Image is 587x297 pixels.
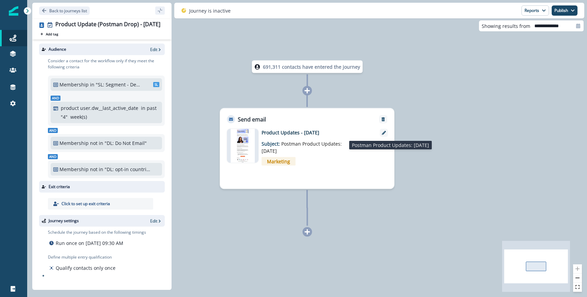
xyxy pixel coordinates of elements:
[238,115,266,123] p: Send email
[150,218,162,224] button: Edit
[231,129,255,163] img: email asset unavailable
[105,166,150,173] p: "DL: opt-in countries + country = blank"
[61,201,110,207] p: Click to set up exit criteria
[49,8,87,14] p: Back to journeys list
[153,82,159,87] span: SL
[39,6,90,15] button: Go back
[150,218,157,224] p: Edit
[39,31,59,37] button: Add tag
[59,139,89,147] p: Membership
[573,274,582,283] button: zoom out
[262,157,296,166] span: Marketing
[482,22,530,30] p: Showing results from
[61,104,138,112] p: product user.dw__last_active_date
[70,113,87,120] p: week(s)
[48,128,58,133] span: And
[56,264,115,271] p: Qualify contacts only once
[61,113,68,120] p: " 4 "
[48,254,117,260] p: Define multiple entry qualification
[150,47,157,52] p: Edit
[49,46,66,52] p: Audience
[56,240,123,247] p: Run once on [DATE] 09:30 AM
[242,61,373,73] div: 691,311 contacts have entered the journey
[552,5,577,16] button: Publish
[90,81,94,88] p: in
[46,32,58,36] p: Add tag
[49,184,70,190] p: Exit criteria
[262,141,342,154] span: Postman Product Updates: [DATE]
[105,139,150,147] p: "DL: Do Not Email"
[141,104,157,112] p: in past
[573,283,582,292] button: fit view
[189,7,231,14] p: Journey is inactive
[262,129,370,136] p: Product Updates - [DATE]
[51,96,60,101] span: And
[521,5,549,16] button: Reports
[48,154,58,159] span: And
[90,139,103,147] p: not in
[59,81,89,88] p: Membership
[96,81,142,88] p: "SL: Segment - Devs "
[9,6,18,16] img: Inflection
[378,117,389,122] button: Remove
[262,136,346,154] p: Subject:
[150,47,162,52] button: Edit
[263,63,360,70] p: 691,311 contacts have entered the journey
[220,108,394,189] div: Send emailRemoveemail asset unavailableProduct Updates - [DATE]Subject: Postman Product Updates: ...
[90,166,103,173] p: not in
[48,58,165,70] p: Consider a contact for the workflow only if they meet the following criteria
[48,229,146,235] p: Schedule the journey based on the following timings
[59,166,89,173] p: Membership
[155,6,165,15] button: sidebar collapse toggle
[55,21,160,29] div: Product Update (Postman Drop) - [DATE]
[49,218,79,224] p: Journey settings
